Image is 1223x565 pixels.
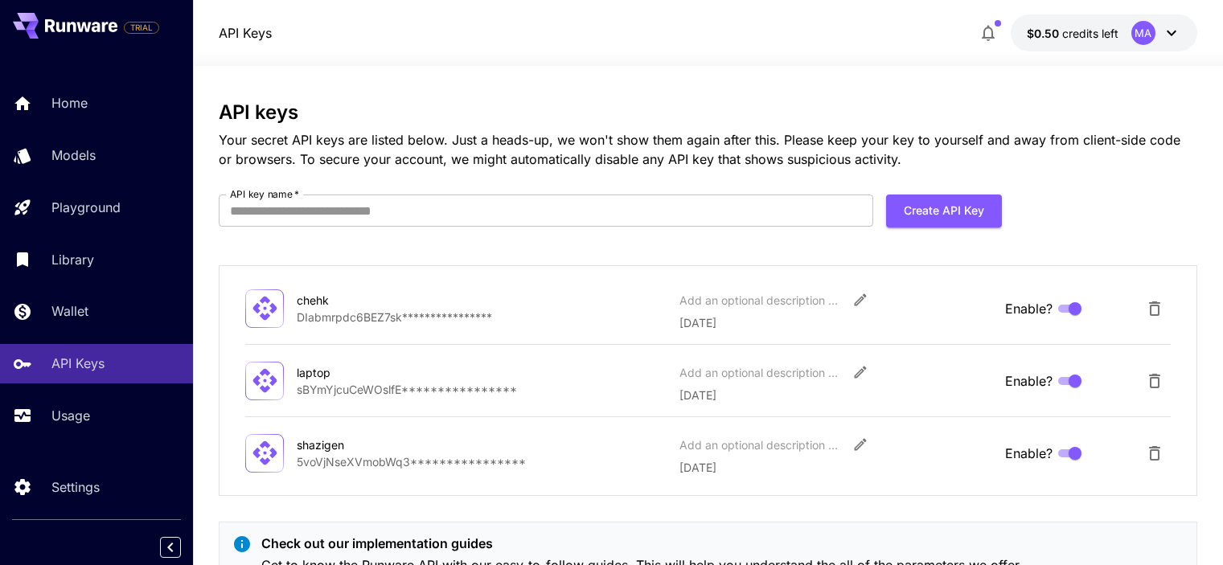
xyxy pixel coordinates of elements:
div: Add an optional description or comment [679,436,840,453]
p: [DATE] [679,314,992,331]
div: Add an optional description or comment [679,292,840,309]
button: $0.4996MA [1011,14,1197,51]
p: [DATE] [679,459,992,476]
p: API Keys [51,354,105,373]
div: $0.4996 [1027,25,1118,42]
span: Enable? [1005,444,1053,463]
button: Collapse sidebar [160,537,181,558]
p: Settings [51,477,100,497]
p: Home [51,93,88,113]
button: Create API Key [886,194,1002,227]
span: Enable? [1005,299,1053,318]
div: laptop [297,364,458,381]
button: Edit [846,285,875,314]
button: Delete API Key [1139,365,1171,397]
button: Edit [846,358,875,387]
span: credits left [1062,27,1118,40]
div: shazigen [297,436,458,453]
nav: breadcrumb [219,23,272,43]
div: Collapse sidebar [172,533,193,562]
p: Wallet [51,301,88,321]
button: Delete API Key [1139,293,1171,325]
a: API Keys [219,23,272,43]
span: TRIAL [125,22,158,34]
div: chehk [297,292,458,309]
div: MA [1131,21,1155,45]
p: Playground [51,198,121,217]
div: Add an optional description or comment [679,364,840,381]
p: Library [51,250,94,269]
p: Usage [51,406,90,425]
button: Delete API Key [1139,437,1171,469]
h3: API keys [219,101,1197,124]
span: Enable? [1005,371,1053,391]
p: [DATE] [679,387,992,403]
span: $0.50 [1027,27,1062,40]
p: Check out our implementation guides [261,534,1184,553]
span: Add your payment card to enable full platform functionality. [124,18,159,37]
label: API key name [230,187,299,201]
p: Models [51,145,96,165]
button: Edit [846,430,875,459]
p: Your secret API keys are listed below. Just a heads-up, we won't show them again after this. Plea... [219,130,1197,169]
